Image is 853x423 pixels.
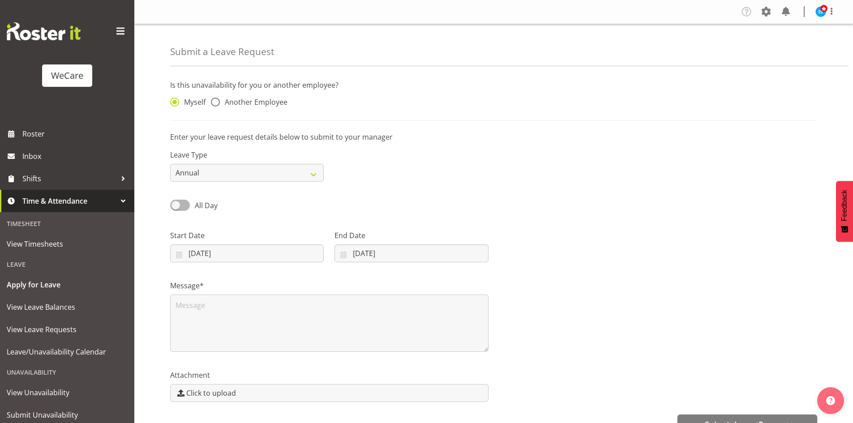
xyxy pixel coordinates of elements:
[170,370,489,380] label: Attachment
[2,255,132,273] div: Leave
[815,6,826,17] img: isabel-simcox10849.jpg
[22,127,130,141] span: Roster
[22,150,130,163] span: Inbox
[7,323,128,336] span: View Leave Requests
[170,230,324,241] label: Start Date
[170,280,489,291] label: Message*
[7,278,128,291] span: Apply for Leave
[7,237,128,251] span: View Timesheets
[186,388,236,398] span: Click to upload
[840,190,849,221] span: Feedback
[2,318,132,341] a: View Leave Requests
[2,341,132,363] a: Leave/Unavailability Calendar
[2,273,132,296] a: Apply for Leave
[334,230,488,241] label: End Date
[51,69,83,82] div: WeCare
[22,172,116,185] span: Shifts
[2,233,132,255] a: View Timesheets
[7,386,128,399] span: View Unavailability
[7,22,81,40] img: Rosterit website logo
[7,345,128,359] span: Leave/Unavailability Calendar
[2,214,132,233] div: Timesheet
[2,381,132,404] a: View Unavailability
[7,408,128,422] span: Submit Unavailability
[826,396,835,405] img: help-xxl-2.png
[170,80,817,90] p: Is this unavailability for you or another employee?
[170,47,274,57] h4: Submit a Leave Request
[7,300,128,314] span: View Leave Balances
[170,244,324,262] input: Click to select...
[22,194,116,208] span: Time & Attendance
[2,296,132,318] a: View Leave Balances
[195,201,218,210] span: All Day
[179,98,206,107] span: Myself
[334,244,488,262] input: Click to select...
[170,150,324,160] label: Leave Type
[220,98,287,107] span: Another Employee
[170,132,817,142] p: Enter your leave request details below to submit to your manager
[836,181,853,242] button: Feedback - Show survey
[2,363,132,381] div: Unavailability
